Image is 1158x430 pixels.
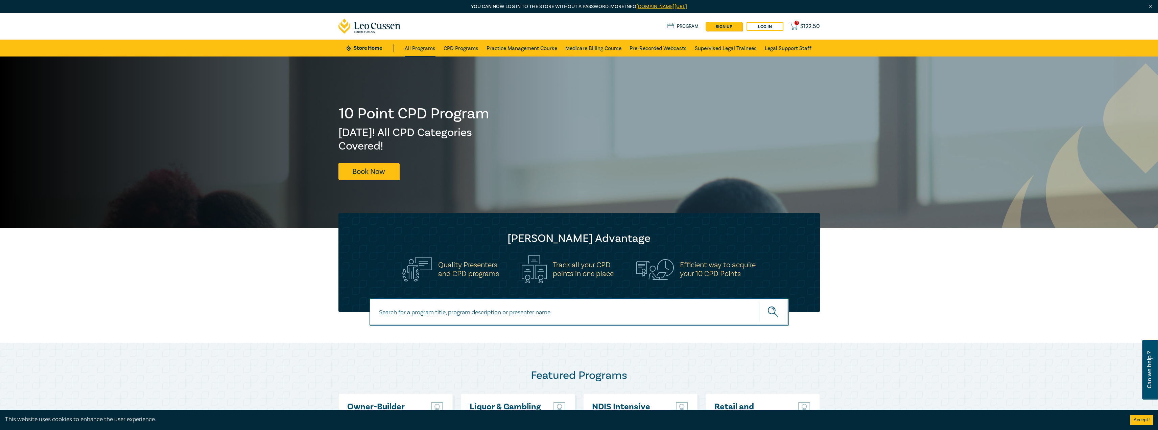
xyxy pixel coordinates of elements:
div: This website uses cookies to enhance the user experience. [5,415,1120,424]
h2: [PERSON_NAME] Advantage [352,232,806,245]
a: CPD Programs [444,40,478,56]
h2: Featured Programs [338,369,820,382]
img: Quality Presenters<br>and CPD programs [402,257,432,281]
h2: [DATE]! All CPD Categories Covered! [338,126,490,153]
a: Retail and Commercial Leases - A Practical Guide ([DATE]) [714,402,787,430]
a: Supervised Legal Trainees [695,40,757,56]
a: sign up [706,22,742,31]
a: Book Now [338,163,399,180]
img: Efficient way to acquire<br>your 10 CPD Points [636,259,674,279]
h5: Track all your CPD points in one place [553,261,614,278]
a: Legal Support Staff [765,40,811,56]
img: Live Stream [675,402,689,413]
span: 1 [795,21,799,25]
img: Close [1148,4,1154,9]
a: Log in [747,22,783,31]
a: All Programs [405,40,435,56]
h5: Quality Presenters and CPD programs [438,261,499,278]
img: Live Stream [798,402,811,413]
p: You can now log in to the store without a password. More info [338,3,820,10]
a: Liquor & Gambling Law – Licensing, Compliance & Regulations [470,402,542,430]
img: Track all your CPD<br>points in one place [522,255,547,283]
a: Owner-Builder Intensive [347,402,420,421]
a: NDIS Intensive [592,402,665,411]
a: Store Home [347,44,394,52]
img: Live Stream [430,402,444,413]
a: [DOMAIN_NAME][URL] [636,3,687,10]
a: Program [667,23,699,30]
span: $ 122.50 [800,23,820,30]
input: Search for a program title, program description or presenter name [370,298,789,326]
a: Pre-Recorded Webcasts [630,40,687,56]
a: Practice Management Course [487,40,557,56]
h1: 10 Point CPD Program [338,105,490,122]
span: Can we help ? [1146,344,1153,395]
a: Medicare Billing Course [565,40,621,56]
h5: Efficient way to acquire your 10 CPD Points [680,261,756,278]
button: Accept cookies [1130,415,1153,425]
img: Live Stream [553,402,566,413]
